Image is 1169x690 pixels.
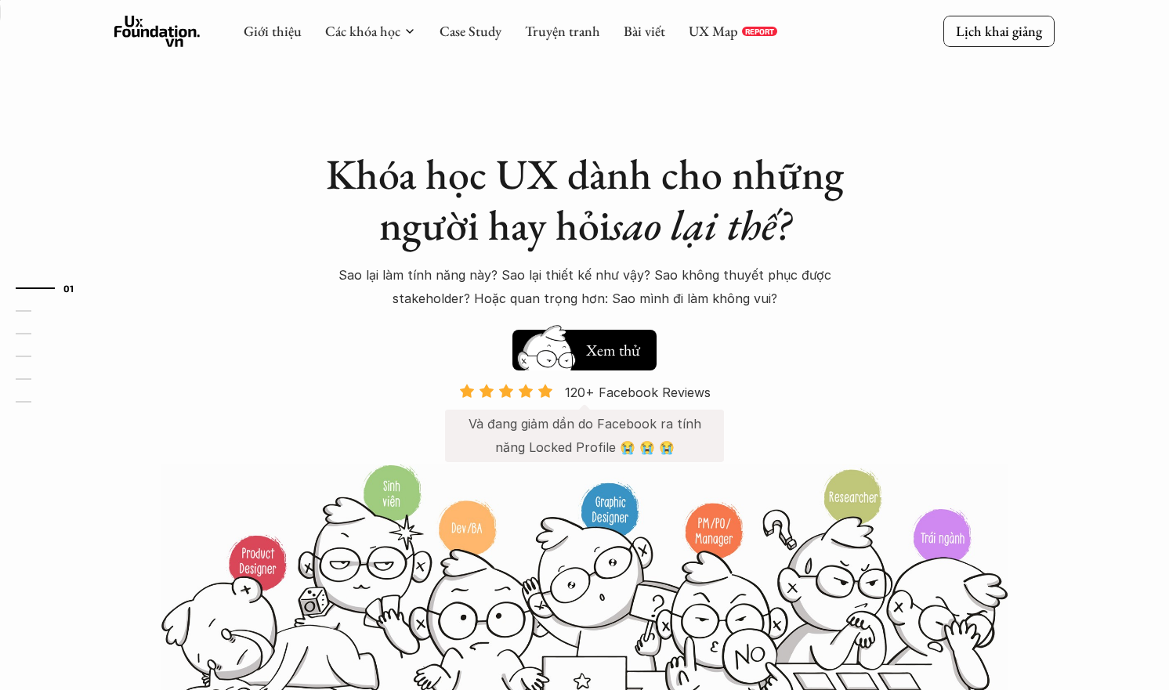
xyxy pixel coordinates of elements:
[610,197,791,252] em: sao lại thế?
[310,263,859,311] p: Sao lại làm tính năng này? Sao lại thiết kế như vậy? Sao không thuyết phục được stakeholder? Hoặc...
[586,339,644,361] h5: Xem thử
[445,383,724,462] a: 120+ Facebook ReviewsVà đang giảm dần do Facebook ra tính năng Locked Profile 😭 😭 😭
[461,412,708,460] p: Và đang giảm dần do Facebook ra tính năng Locked Profile 😭 😭 😭
[689,22,738,40] a: UX Map
[624,22,665,40] a: Bài viết
[244,22,302,40] a: Giới thiệu
[512,322,657,370] a: Xem thử
[956,22,1042,40] p: Lịch khai giảng
[310,149,859,251] h1: Khóa học UX dành cho những người hay hỏi
[742,27,777,36] a: REPORT
[63,283,74,294] strong: 01
[745,27,774,36] p: REPORT
[943,16,1055,46] a: Lịch khai giảng
[440,22,501,40] a: Case Study
[325,22,400,40] a: Các khóa học
[525,22,600,40] a: Truyện tranh
[565,381,711,404] p: 120+ Facebook Reviews
[16,279,90,298] a: 01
